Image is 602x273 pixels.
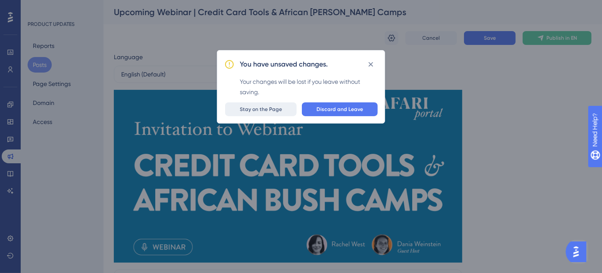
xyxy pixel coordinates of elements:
[240,59,328,70] h2: You have unsaved changes.
[566,239,592,265] iframe: UserGuiding AI Assistant Launcher
[317,106,363,113] span: Discard and Leave
[20,2,54,13] span: Need Help?
[240,76,378,97] div: Your changes will be lost if you leave without saving.
[240,106,282,113] span: Stay on the Page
